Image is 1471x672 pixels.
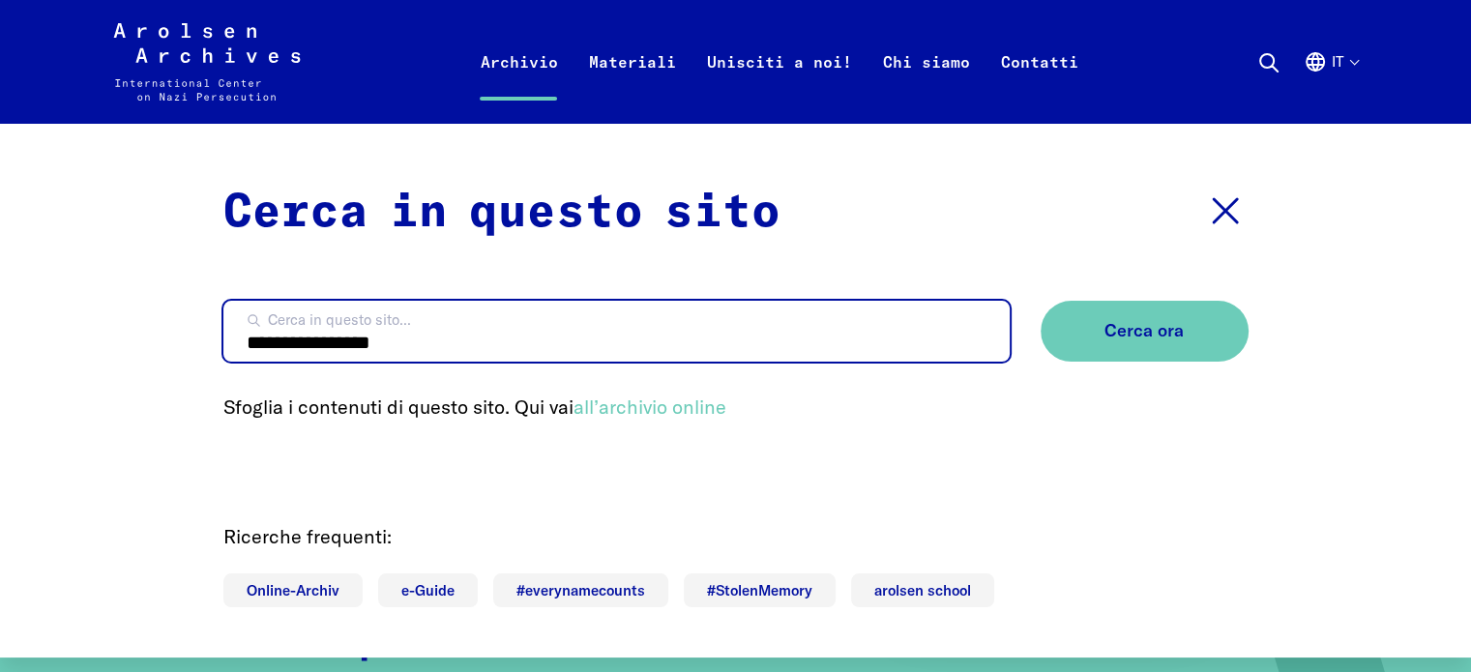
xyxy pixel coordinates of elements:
[223,573,363,607] a: Online-Archiv
[464,23,1093,101] nav: Primaria
[573,46,691,124] a: Materiali
[464,46,573,124] a: Archivio
[378,573,478,607] a: e-Guide
[1104,321,1184,341] span: Cerca ora
[223,393,1249,422] p: Sfoglia i contenuti di questo sito. Qui vai
[574,394,726,419] a: all’archivio online
[1041,301,1249,362] button: Cerca ora
[493,573,668,607] a: #everynamecounts
[691,46,867,124] a: Unisciti a noi!
[684,573,836,607] a: #StolenMemory
[223,522,1249,551] p: Ricerche frequenti:
[867,46,985,124] a: Chi siamo
[851,573,994,607] a: arolsen school
[1304,50,1358,120] button: Italiano, selezione lingua
[985,46,1093,124] a: Contatti
[223,178,780,248] p: Cerca in questo sito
